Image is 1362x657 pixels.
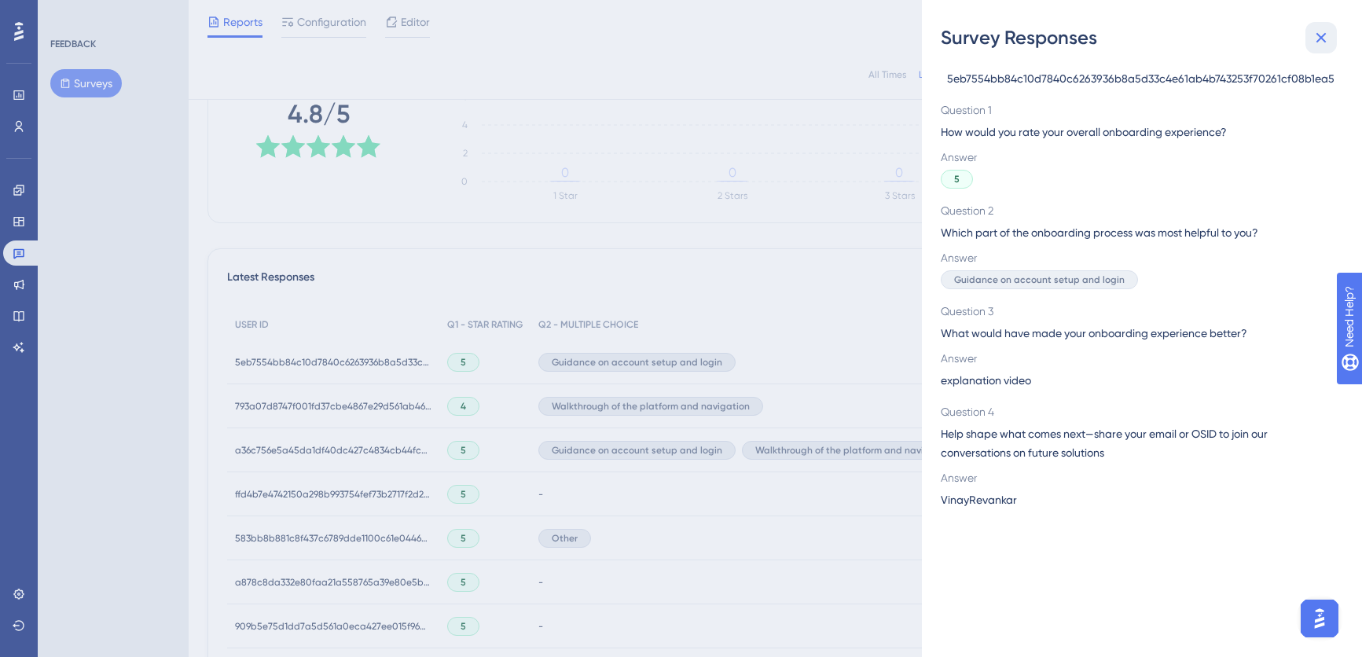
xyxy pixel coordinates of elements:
span: Answer [941,148,1331,167]
span: Help shape what comes next—share your email or OSID to join our conversations on future solutions [941,424,1331,462]
span: What would have made your onboarding experience better? [941,324,1331,343]
span: 5eb7554bb84c10d7840c6263936b8a5d33c4e61ab4b743253f70261cf08b1ea5 [947,69,1334,88]
span: Which part of the onboarding process was most helpful to you? [941,223,1331,242]
span: Guidance on account setup and login [954,273,1125,286]
span: Answer [941,468,1331,487]
iframe: UserGuiding AI Assistant Launcher [1296,595,1343,642]
div: Survey Responses [941,25,1343,50]
span: Answer [941,349,1331,368]
span: Question 3 [941,302,1331,321]
span: explanation video [941,371,1031,390]
span: VinayRevankar [941,490,1017,509]
span: 5 [954,173,960,185]
span: Question 4 [941,402,1331,421]
span: Answer [941,248,1331,267]
span: Question 2 [941,201,1331,220]
span: How would you rate your overall onboarding experience? [941,123,1331,141]
span: Need Help? [37,4,98,23]
span: Question 1 [941,101,1331,119]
